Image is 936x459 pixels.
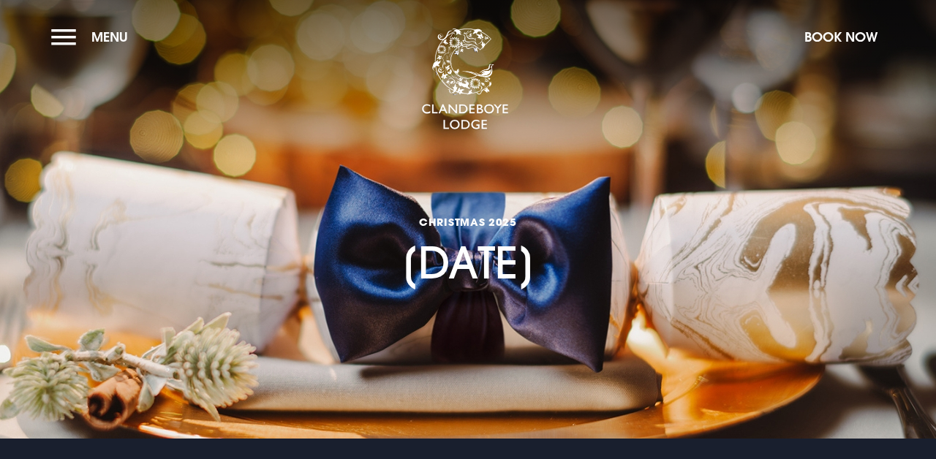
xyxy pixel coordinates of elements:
img: Clandeboye Lodge [421,29,509,131]
button: Book Now [797,21,885,53]
span: Menu [91,29,128,45]
span: CHRISTMAS 2025 [401,215,535,229]
button: Menu [51,21,135,53]
h1: [DATE] [401,157,535,289]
